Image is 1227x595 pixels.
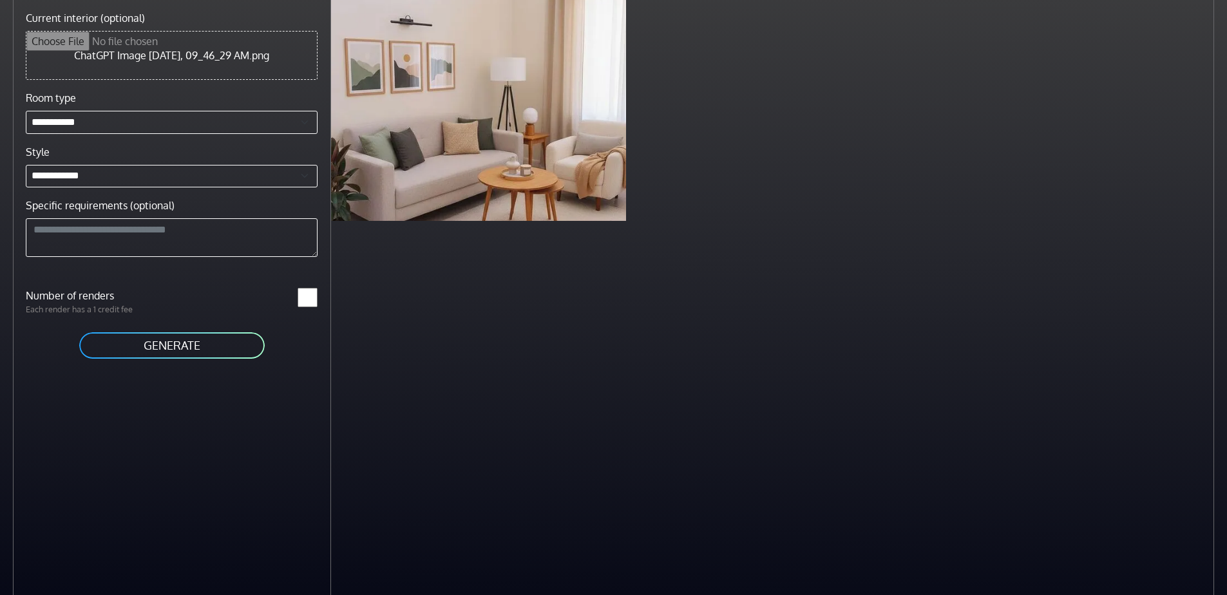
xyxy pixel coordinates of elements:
[26,90,76,106] label: Room type
[26,198,175,213] label: Specific requirements (optional)
[78,331,266,360] button: GENERATE
[18,303,172,316] p: Each render has a 1 credit fee
[26,144,50,160] label: Style
[26,10,145,26] label: Current interior (optional)
[18,288,172,303] label: Number of renders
